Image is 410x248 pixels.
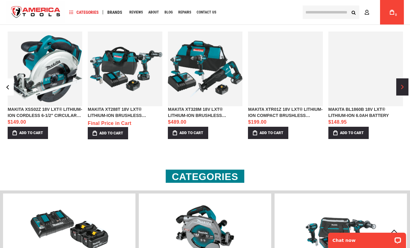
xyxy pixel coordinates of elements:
[129,10,143,14] span: Reviews
[248,119,266,125] span: $199.00
[328,32,403,106] a: View Product
[8,119,26,125] span: $149.00
[88,106,162,118] a: MAKITA XT288T 18V LXT® LITHIUM‑ION BRUSHLESS CORDLESS 2‑PC. COMBO KIT (5.0AH)
[328,127,369,139] button: Add to Cart
[248,32,323,106] a: View Product
[168,119,186,125] span: $489.00
[105,8,125,17] a: Brands
[127,8,146,17] a: Reviews
[6,1,65,24] a: store logo
[6,1,65,24] img: America Tools
[19,131,43,135] span: Add to Cart
[88,32,162,106] a: View Product
[88,120,162,127] div: Final Price in Cart
[324,229,410,248] iframe: LiveChat chat widget
[168,32,242,106] a: View Product
[162,8,175,17] a: Blog
[179,131,203,135] span: Add to Cart
[175,8,194,17] a: Repairs
[168,127,208,139] button: Add to Cart
[148,10,159,14] span: About
[69,10,99,14] span: Categories
[197,10,216,14] span: Contact Us
[8,106,82,118] a: MAKITA XSS02Z 18V LXT® LITHIUM-ION CORDLESS 6-1/2" CIRCULAR SAW, NO L.E.D. LIGHT (TOOL ONLY)
[168,106,242,118] a: MAKITA XT328M 18V LXT® LITHIUM-ION BRUSHLESS CORDLESS 3 PC. COMBO KIT, XPH12Z, XDT13Z, XRJ05Z, BA...
[166,170,244,183] h2: Categories
[401,85,404,89] span: Next
[248,106,323,118] a: MAKITA XTR01Z 18V LXT® LITHIUM-ION COMPACT BRUSHLESS CORDLESS ROUTER (TOOL ONLY)
[194,8,219,17] a: Contact Us
[340,131,364,135] span: Add to Cart
[146,8,162,17] a: About
[88,127,128,139] button: Add to Cart
[8,127,48,139] button: Add to Cart
[6,85,9,89] span: Previous
[260,131,283,135] span: Add to Cart
[248,127,288,139] button: Add to Cart
[99,131,123,135] span: Add to Cart
[328,106,403,118] a: MAKITA BL1860B 18V LXT® LITHIUM-ION 6.0AH BATTERY
[107,10,122,14] span: Brands
[8,32,82,106] a: View Product
[164,10,173,14] span: Blog
[67,8,102,17] a: Categories
[348,6,359,18] button: Search
[178,10,191,14] span: Repairs
[395,13,397,17] span: 0
[328,119,347,125] span: $148.95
